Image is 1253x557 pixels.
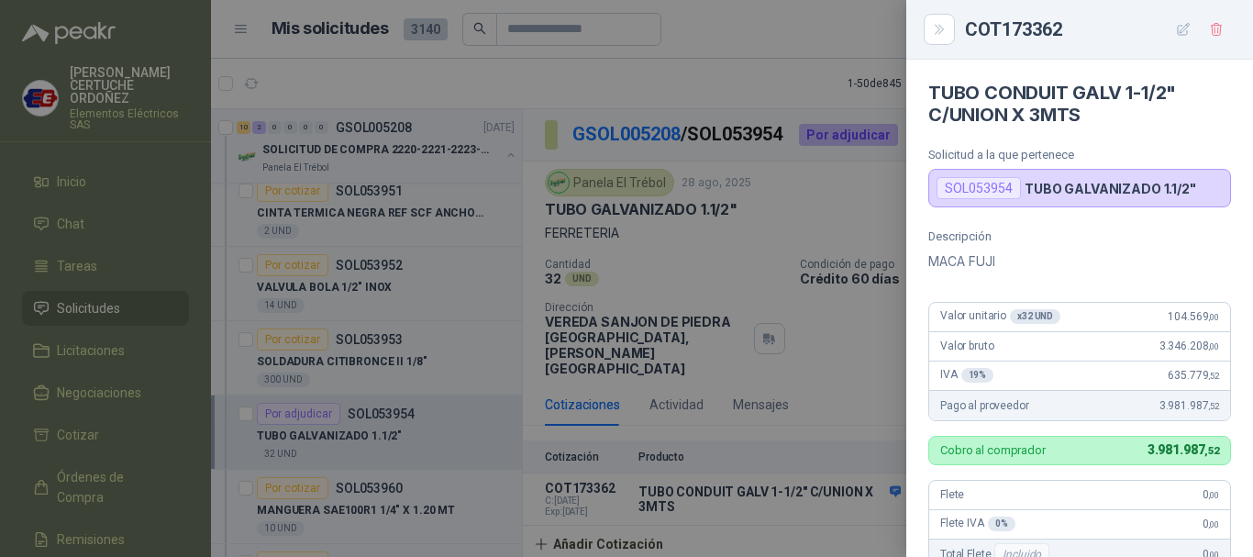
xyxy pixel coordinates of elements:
[1168,369,1219,382] span: 635.779
[1010,309,1060,324] div: x 32 UND
[1159,399,1219,412] span: 3.981.987
[940,488,964,501] span: Flete
[940,368,993,383] span: IVA
[988,517,1015,531] div: 0 %
[1025,181,1196,196] p: TUBO GALVANIZADO 1.1/2"
[928,18,950,40] button: Close
[1208,371,1219,381] span: ,52
[1208,341,1219,351] span: ,00
[1208,519,1219,529] span: ,00
[965,15,1231,44] div: COT173362
[1203,488,1219,501] span: 0
[928,82,1231,126] h4: TUBO CONDUIT GALV 1-1/2" C/UNION X 3MTS
[1159,340,1219,352] span: 3.346.208
[928,229,1231,243] p: Descripción
[1168,310,1219,323] span: 104.569
[1148,442,1219,457] span: 3.981.987
[928,148,1231,162] p: Solicitud a la que pertenece
[1208,401,1219,411] span: ,52
[1208,312,1219,322] span: ,00
[1203,518,1219,530] span: 0
[940,517,1015,531] span: Flete IVA
[928,251,1231,273] p: MACA FUJI
[1208,490,1219,500] span: ,00
[940,309,1060,324] span: Valor unitario
[940,444,1046,456] p: Cobro al comprador
[1204,445,1219,457] span: ,52
[961,368,994,383] div: 19 %
[940,399,1029,412] span: Pago al proveedor
[937,177,1021,199] div: SOL053954
[940,340,993,352] span: Valor bruto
